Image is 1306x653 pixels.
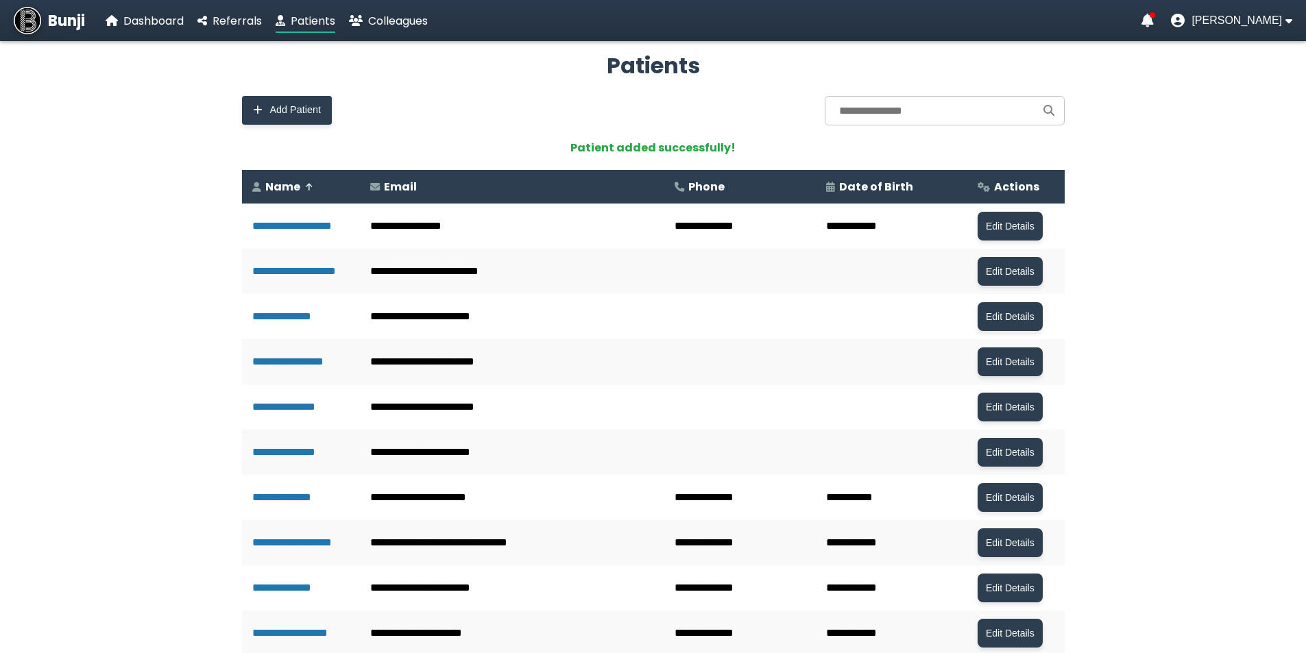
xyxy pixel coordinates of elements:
[291,13,335,29] span: Patients
[978,438,1043,467] button: Edit
[197,12,262,29] a: Referrals
[978,302,1043,331] button: Edit
[978,619,1043,648] button: Edit
[1141,14,1154,27] a: Notifications
[123,13,184,29] span: Dashboard
[1192,14,1282,27] span: [PERSON_NAME]
[48,10,85,32] span: Bunji
[360,170,664,204] th: Email
[242,96,332,125] button: Add Patient
[368,13,428,29] span: Colleagues
[978,257,1043,286] button: Edit
[213,13,262,29] span: Referrals
[816,170,967,204] th: Date of Birth
[978,483,1043,512] button: Edit
[978,574,1043,602] button: Edit
[242,170,360,204] th: Name
[14,7,41,34] img: Bunji Dental Referral Management
[978,393,1043,421] button: Edit
[978,212,1043,241] button: Edit
[1171,14,1292,27] button: User menu
[242,139,1065,156] div: Patient added successfully!
[242,49,1065,82] h2: Patients
[349,12,428,29] a: Colleagues
[106,12,184,29] a: Dashboard
[276,12,335,29] a: Patients
[14,7,85,34] a: Bunji
[978,347,1043,376] button: Edit
[978,528,1043,557] button: Edit
[270,104,321,116] span: Add Patient
[664,170,816,204] th: Phone
[967,170,1065,204] th: Actions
